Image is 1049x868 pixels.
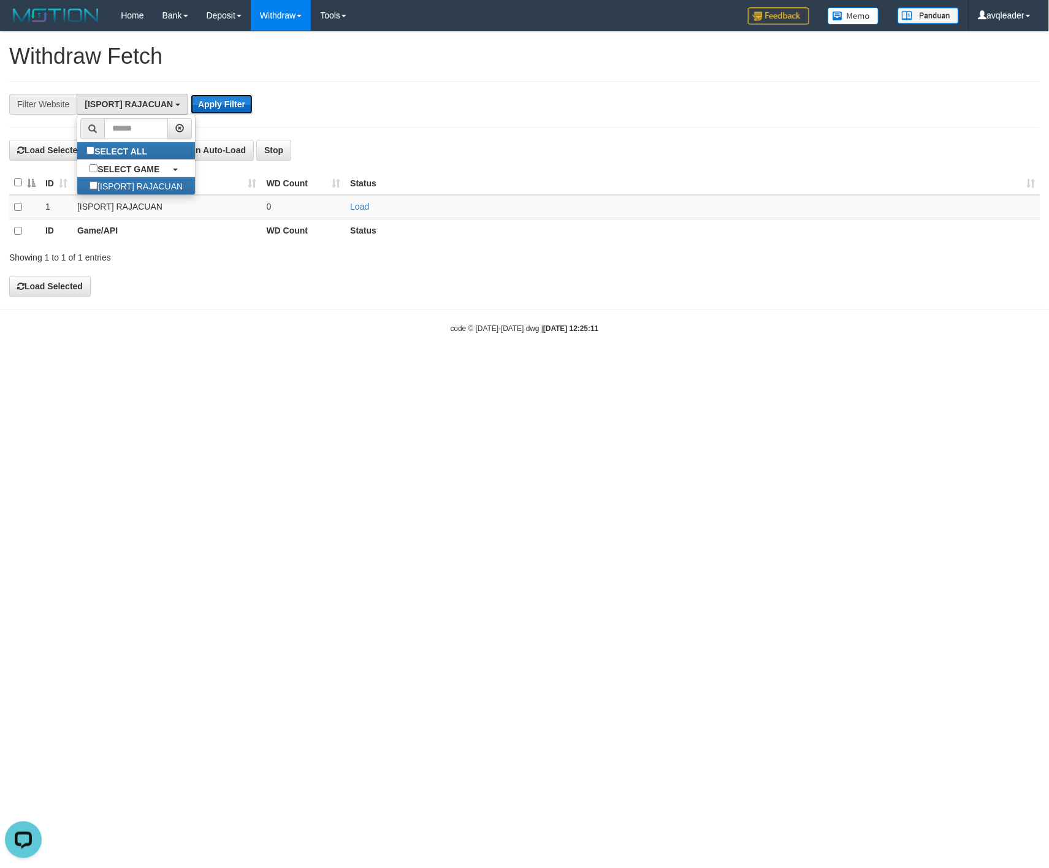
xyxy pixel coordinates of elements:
[40,195,72,219] td: 1
[9,6,102,25] img: MOTION_logo.png
[345,171,1040,195] th: Status: activate to sort column ascending
[345,219,1040,242] th: Status
[77,142,159,159] label: SELECT ALL
[90,164,97,172] input: SELECT GAME
[86,147,94,154] input: SELECT ALL
[72,195,262,219] td: [ISPORT] RAJACUAN
[898,7,959,24] img: panduan.png
[9,246,428,264] div: Showing 1 to 1 of 1 entries
[267,202,272,211] span: 0
[350,202,369,211] a: Load
[256,140,291,161] button: Stop
[748,7,809,25] img: Feedback.jpg
[77,94,188,115] button: [ISPORT] RAJACUAN
[72,171,262,195] th: Game/API: activate to sort column ascending
[72,219,262,242] th: Game/API
[40,219,72,242] th: ID
[9,140,91,161] button: Load Selected
[85,99,173,109] span: [ISPORT] RAJACUAN
[97,164,159,174] b: SELECT GAME
[828,7,879,25] img: Button%20Memo.svg
[77,160,195,177] a: SELECT GAME
[5,5,42,42] button: Open LiveChat chat widget
[191,94,253,114] button: Apply Filter
[9,94,77,115] div: Filter Website
[90,181,97,189] input: [ISPORT] RAJACUAN
[9,44,1040,69] h1: Withdraw Fetch
[262,171,346,195] th: WD Count: activate to sort column ascending
[169,140,254,161] button: Run Auto-Load
[451,324,599,333] small: code © [DATE]-[DATE] dwg |
[40,171,72,195] th: ID: activate to sort column ascending
[9,276,91,297] button: Load Selected
[262,219,346,242] th: WD Count
[77,177,195,194] label: [ISPORT] RAJACUAN
[543,324,598,333] strong: [DATE] 12:25:11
